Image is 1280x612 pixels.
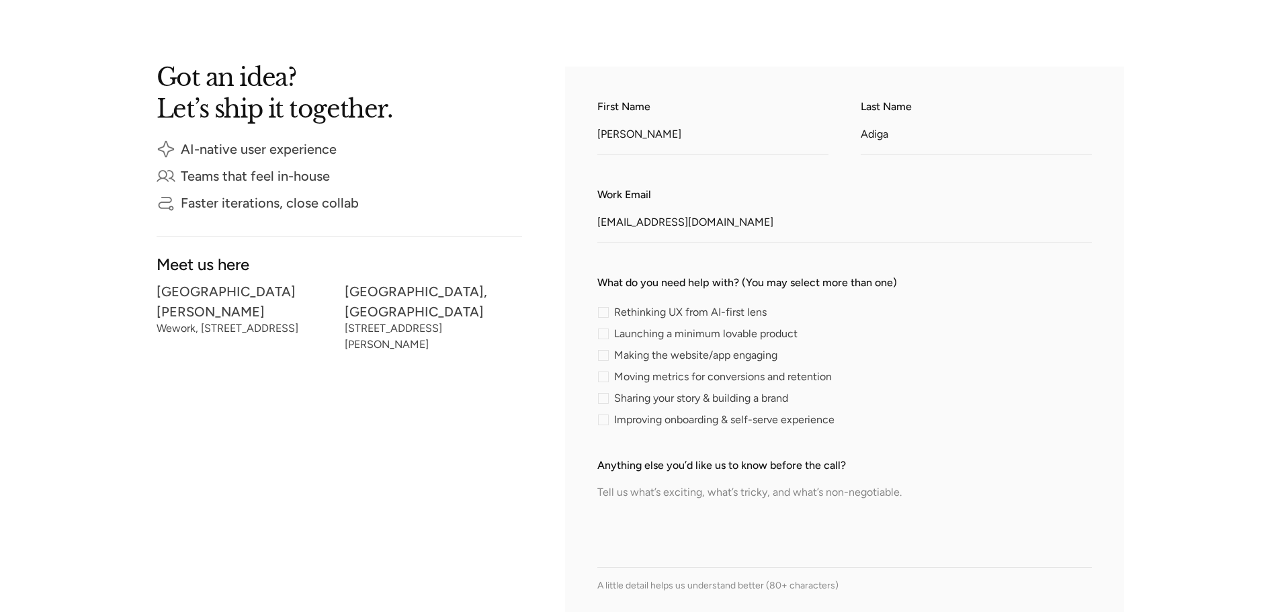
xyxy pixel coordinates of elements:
div: AI-native user experience [181,144,337,154]
span: Moving metrics for conversions and retention [614,373,832,381]
div: [STREET_ADDRESS][PERSON_NAME] [345,324,522,349]
label: What do you need help with? (You may select more than one) [597,275,1092,291]
span: Launching a minimum lovable product [614,330,798,338]
div: [GEOGRAPHIC_DATA][PERSON_NAME] [157,287,334,316]
span: Sharing your story & building a brand [614,394,788,402]
div: Teams that feel in-house [181,171,330,181]
input: Enter your work email [597,206,1092,243]
span: Making the website/app engaging [614,351,777,359]
label: Anything else you’d like us to know before the call? [597,457,1092,474]
span: Improving onboarding & self-serve experience [614,416,835,424]
div: Faster iterations, close collab [181,198,359,208]
input: Enter your last name [861,118,1092,155]
label: First Name [597,99,828,115]
label: Work Email [597,187,1092,203]
label: Last Name [861,99,1092,115]
span: Rethinking UX from AI-first lens [614,308,767,316]
h2: Got an idea? Let’s ship it together. [157,67,506,118]
div: [GEOGRAPHIC_DATA], [GEOGRAPHIC_DATA] [345,287,522,316]
div: A little detail helps us understand better (80+ characters) [597,578,1092,593]
div: Meet us here [157,259,522,270]
div: Wework, [STREET_ADDRESS] [157,324,334,333]
input: Enter your first name [597,118,828,155]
